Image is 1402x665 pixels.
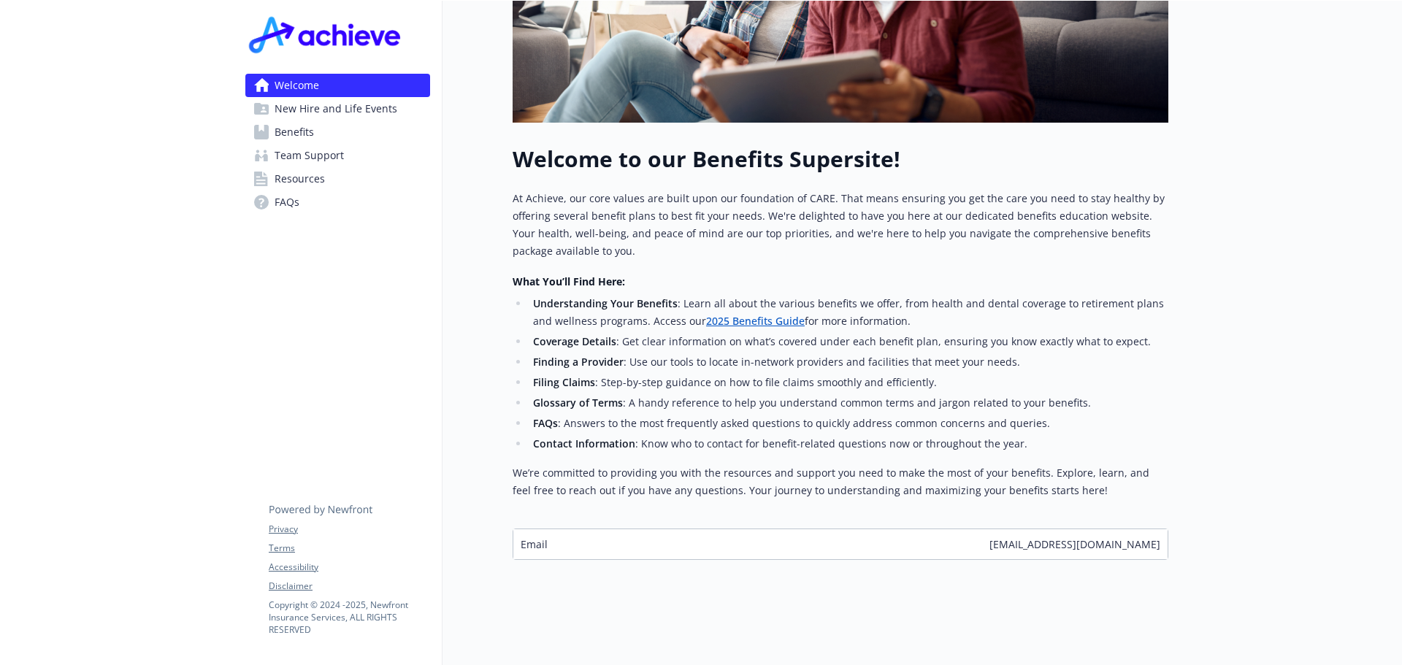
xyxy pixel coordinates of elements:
span: Resources [275,167,325,191]
a: Disclaimer [269,580,429,593]
span: Welcome [275,74,319,97]
a: Team Support [245,144,430,167]
a: Welcome [245,74,430,97]
p: At Achieve, our core values are built upon our foundation of CARE. That means ensuring you get th... [513,190,1168,260]
li: : Know who to contact for benefit-related questions now or throughout the year. [529,435,1168,453]
a: Resources [245,167,430,191]
span: [EMAIL_ADDRESS][DOMAIN_NAME] [989,537,1160,552]
strong: Contact Information [533,437,635,450]
strong: Filing Claims [533,375,595,389]
strong: What You’ll Find Here: [513,274,625,288]
a: New Hire and Life Events [245,97,430,120]
a: Terms [269,542,429,555]
p: Copyright © 2024 - 2025 , Newfront Insurance Services, ALL RIGHTS RESERVED [269,599,429,636]
a: Privacy [269,523,429,536]
a: Benefits [245,120,430,144]
li: : Learn all about the various benefits we offer, from health and dental coverage to retirement pl... [529,295,1168,330]
p: We’re committed to providing you with the resources and support you need to make the most of your... [513,464,1168,499]
strong: Glossary of Terms [533,396,623,410]
li: : Answers to the most frequently asked questions to quickly address common concerns and queries. [529,415,1168,432]
li: : Use our tools to locate in-network providers and facilities that meet your needs. [529,353,1168,371]
a: 2025 Benefits Guide [706,314,805,328]
span: New Hire and Life Events [275,97,397,120]
span: Email [521,537,548,552]
li: : A handy reference to help you understand common terms and jargon related to your benefits. [529,394,1168,412]
span: Team Support [275,144,344,167]
strong: FAQs [533,416,558,430]
a: Accessibility [269,561,429,574]
li: : Step-by-step guidance on how to file claims smoothly and efficiently. [529,374,1168,391]
strong: Coverage Details [533,334,616,348]
h1: Welcome to our Benefits Supersite! [513,146,1168,172]
strong: Finding a Provider [533,355,624,369]
a: FAQs [245,191,430,214]
li: : Get clear information on what’s covered under each benefit plan, ensuring you know exactly what... [529,333,1168,350]
span: FAQs [275,191,299,214]
strong: Understanding Your Benefits [533,296,678,310]
span: Benefits [275,120,314,144]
